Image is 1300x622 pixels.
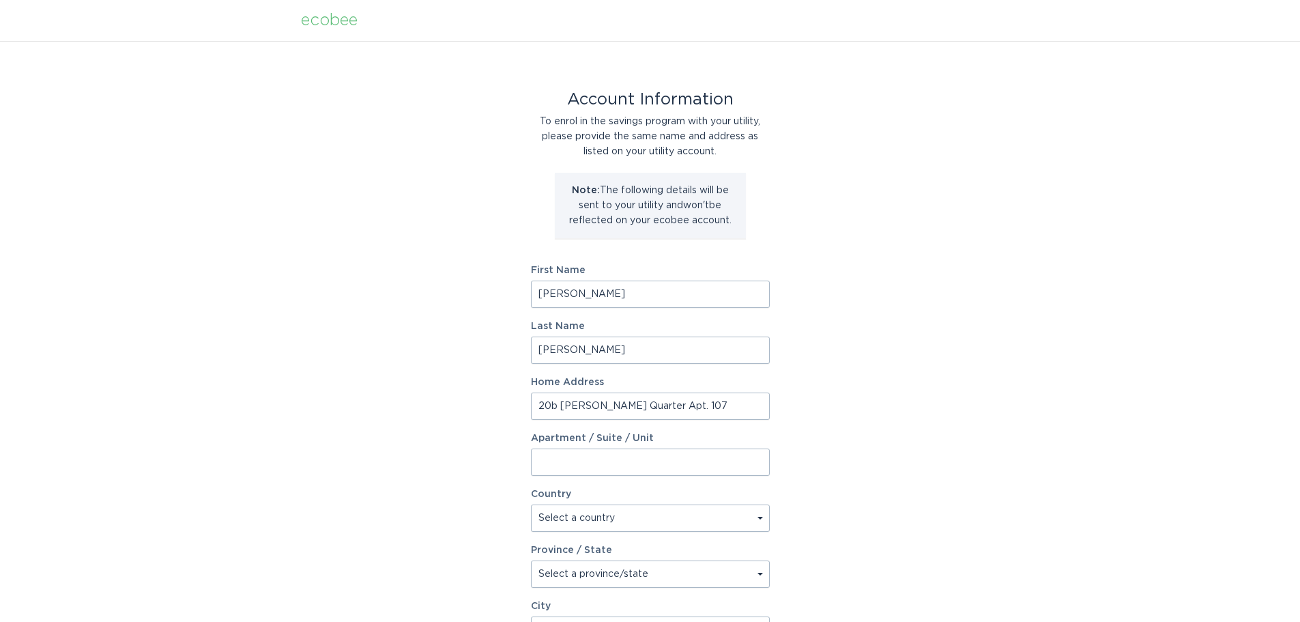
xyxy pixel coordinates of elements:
[301,13,358,28] div: ecobee
[531,602,770,611] label: City
[531,266,770,275] label: First Name
[531,114,770,159] div: To enrol in the savings program with your utility, please provide the same name and address as li...
[572,186,600,195] strong: Note:
[531,546,612,555] label: Province / State
[531,322,770,331] label: Last Name
[531,434,770,443] label: Apartment / Suite / Unit
[531,378,770,387] label: Home Address
[531,92,770,107] div: Account Information
[565,183,736,228] p: The following details will be sent to your utility and won't be reflected on your ecobee account.
[531,490,571,499] label: Country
